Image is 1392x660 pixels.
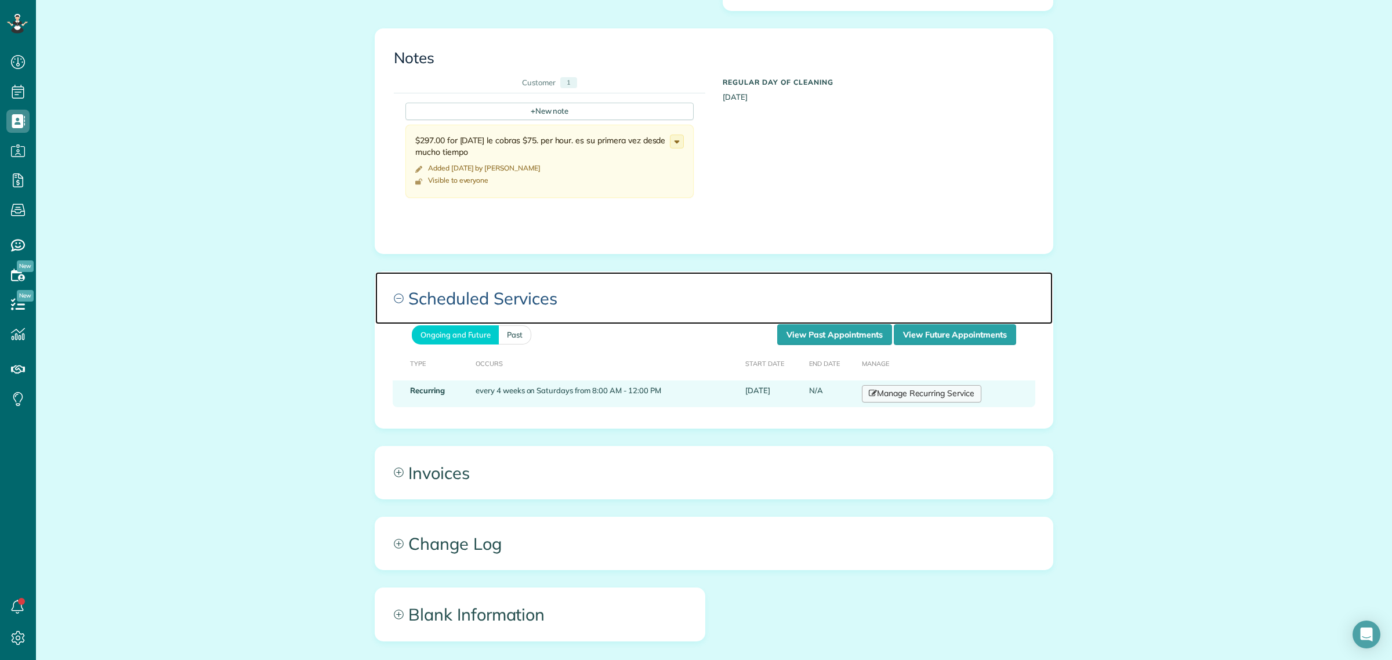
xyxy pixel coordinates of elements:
div: [DATE] [714,72,1043,103]
a: Scheduled Services [375,272,1053,324]
div: Customer [522,77,556,88]
a: Invoices [375,447,1053,499]
a: Blank Information [375,588,705,640]
a: Change Log [375,517,1053,570]
div: $297.00 for [DATE] le cobras $75. per hour. es su primera vez desde mucho tiempo [415,135,670,158]
span: New [17,290,34,302]
th: Manage [857,345,1035,380]
th: End Date [804,345,857,380]
a: View Future Appointments [894,324,1016,345]
th: Occurs [471,345,741,380]
th: Start Date [741,345,804,380]
div: Open Intercom Messenger [1353,621,1380,648]
td: N/A [804,380,857,407]
td: [DATE] [741,380,804,407]
div: Visible to everyone [428,176,488,185]
a: View Past Appointments [777,324,892,345]
a: Past [499,325,531,344]
a: Manage Recurring Service [862,385,981,402]
strong: Recurring [410,386,445,395]
div: 1 [560,77,577,88]
time: Added [DATE] by [PERSON_NAME] [428,164,541,172]
th: Type [393,345,471,380]
span: New [17,260,34,272]
td: every 4 weeks on Saturdays from 8:00 AM - 12:00 PM [471,380,741,407]
h3: Notes [394,50,1034,67]
span: + [531,106,535,116]
a: Ongoing and Future [412,325,499,344]
h5: Regular day of cleaning [723,78,1034,86]
div: New note [405,103,694,120]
